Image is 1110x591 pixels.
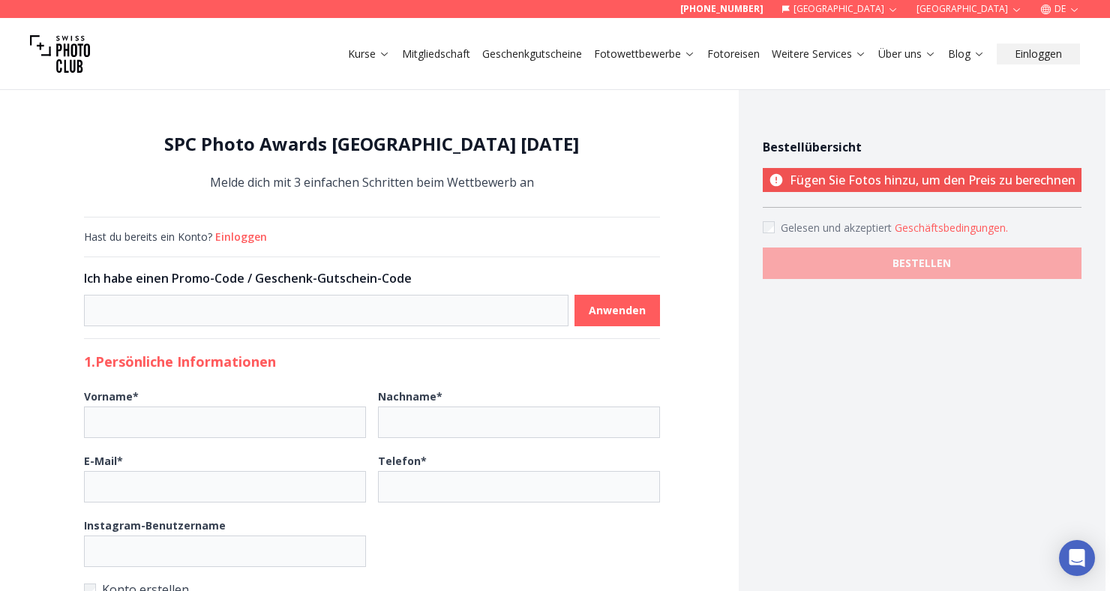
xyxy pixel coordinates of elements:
[895,220,1008,235] button: Accept termsGelesen und akzeptiert
[476,43,588,64] button: Geschenkgutscheine
[84,229,660,244] div: Hast du bereits ein Konto?
[84,351,660,372] h2: 1. Persönliche Informationen
[1059,540,1095,576] div: Open Intercom Messenger
[84,132,660,156] h1: SPC Photo Awards [GEOGRAPHIC_DATA] [DATE]
[766,43,872,64] button: Weitere Services
[701,43,766,64] button: Fotoreisen
[84,535,366,567] input: Instagram-Benutzername
[402,46,470,61] a: Mitgliedschaft
[594,46,695,61] a: Fotowettbewerbe
[942,43,991,64] button: Blog
[84,518,226,532] b: Instagram-Benutzername
[396,43,476,64] button: Mitgliedschaft
[948,46,985,61] a: Blog
[763,247,1081,279] button: BESTELLEN
[878,46,936,61] a: Über uns
[378,406,660,438] input: Nachname*
[997,43,1080,64] button: Einloggen
[378,471,660,502] input: Telefon*
[378,454,427,468] b: Telefon *
[781,220,895,235] span: Gelesen und akzeptiert
[482,46,582,61] a: Geschenkgutscheine
[30,24,90,84] img: Swiss photo club
[84,269,660,287] h3: Ich habe einen Promo-Code / Geschenk-Gutschein-Code
[84,389,139,403] b: Vorname *
[215,229,267,244] button: Einloggen
[763,221,775,233] input: Accept terms
[342,43,396,64] button: Kurse
[772,46,866,61] a: Weitere Services
[84,471,366,502] input: E-Mail*
[763,138,1081,156] h4: Bestellübersicht
[707,46,760,61] a: Fotoreisen
[763,168,1081,192] p: Fügen Sie Fotos hinzu, um den Preis zu berechnen
[588,43,701,64] button: Fotowettbewerbe
[348,46,390,61] a: Kurse
[574,295,660,326] button: Anwenden
[84,406,366,438] input: Vorname*
[589,303,646,318] b: Anwenden
[378,389,442,403] b: Nachname *
[892,256,951,271] b: BESTELLEN
[872,43,942,64] button: Über uns
[680,3,763,15] a: [PHONE_NUMBER]
[84,132,660,193] div: Melde dich mit 3 einfachen Schritten beim Wettbewerb an
[84,454,123,468] b: E-Mail *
